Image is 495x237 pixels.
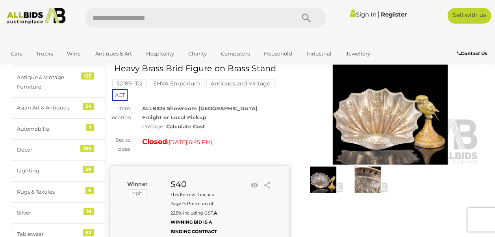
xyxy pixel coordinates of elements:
a: Charity [183,47,212,60]
div: Set to close [104,135,136,154]
strong: ALLBIDS Showroom [GEOGRAPHIC_DATA] [142,105,258,111]
div: 190 [80,145,94,152]
div: Decor [17,145,82,154]
a: Industrial [301,47,336,60]
img: Allbids.com.au [4,8,69,24]
a: Wine [62,47,86,60]
small: This Item will incur a Buyer's Premium of 22.5% including GST. [171,192,217,234]
strong: $40 [171,179,187,189]
div: Rugs & Textiles [17,187,82,196]
b: Contact Us [457,50,487,56]
div: Silver [17,208,82,217]
a: Register [381,11,407,18]
div: Automobilia [17,124,82,133]
button: Search [287,8,326,28]
div: 62 [83,229,94,236]
a: Antiques and Vintage [206,80,274,87]
b: Winner [127,181,147,187]
a: 52189-102 [112,80,147,87]
a: Silver 18 [12,202,106,223]
strong: Calculate Cost [166,123,205,130]
span: ( ) [167,139,212,145]
a: Automobilia 7 [12,119,106,139]
div: 18 [83,208,94,215]
a: Cars [6,47,27,60]
a: Decor 190 [12,139,106,160]
a: Rugs & Textiles 6 [12,181,106,202]
b: A WINNING BID IS A BINDING CONTRACT [171,210,217,234]
a: Sign In [350,11,376,18]
div: 7 [86,124,94,131]
span: ACT [112,89,128,101]
div: 6 [85,187,94,194]
a: [GEOGRAPHIC_DATA] [65,60,132,73]
div: Postage - [142,122,289,131]
img: Antique Silver Plate Scallop Form Dish with Three Shell Form Feet Along with Heavy Brass Brid Fig... [301,50,480,165]
li: Watch this item [248,180,260,191]
img: Antique Silver Plate Scallop Form Dish with Three Shell Form Feet Along with Heavy Brass Brid Fig... [303,167,343,193]
div: Lighting [17,166,82,175]
mark: eph [128,189,147,197]
a: Antique & Vintage Furniture 125 [12,67,106,97]
h1: Antique Silver Plate Scallop Form Dish with Three Shell Form Feet Along with Heavy Brass Brid Fig... [114,46,287,73]
a: Household [259,47,297,60]
a: Lighting 29 [12,160,106,181]
h2: Antiques, Art & Memorabilia [20,51,98,67]
a: Hospitality [141,47,179,60]
div: 24 [83,103,94,110]
div: Antique & Vintage Furniture [17,73,82,91]
span: | [378,10,380,19]
a: Trucks [31,47,58,60]
div: 125 [81,72,94,80]
a: EHVA Emporium [149,80,204,87]
span: [DATE] 6:45 PM [169,139,211,146]
div: Item location [104,104,136,122]
a: Sell with us [447,8,491,24]
img: Antique Silver Plate Scallop Form Dish with Three Shell Form Feet Along with Heavy Brass Brid Fig... [347,167,388,193]
a: Contact Us [457,49,489,58]
strong: Freight or Local Pickup [142,114,206,120]
strong: Closed [142,137,167,146]
div: 29 [83,166,94,173]
a: Jewellery [341,47,375,60]
a: Office [6,60,31,73]
a: Sports [35,60,61,73]
a: Antiques & Art [90,47,137,60]
div: Asian Art & Antiques [17,103,82,112]
a: Asian Art & Antiques 24 [12,97,106,118]
a: Computers [216,47,255,60]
